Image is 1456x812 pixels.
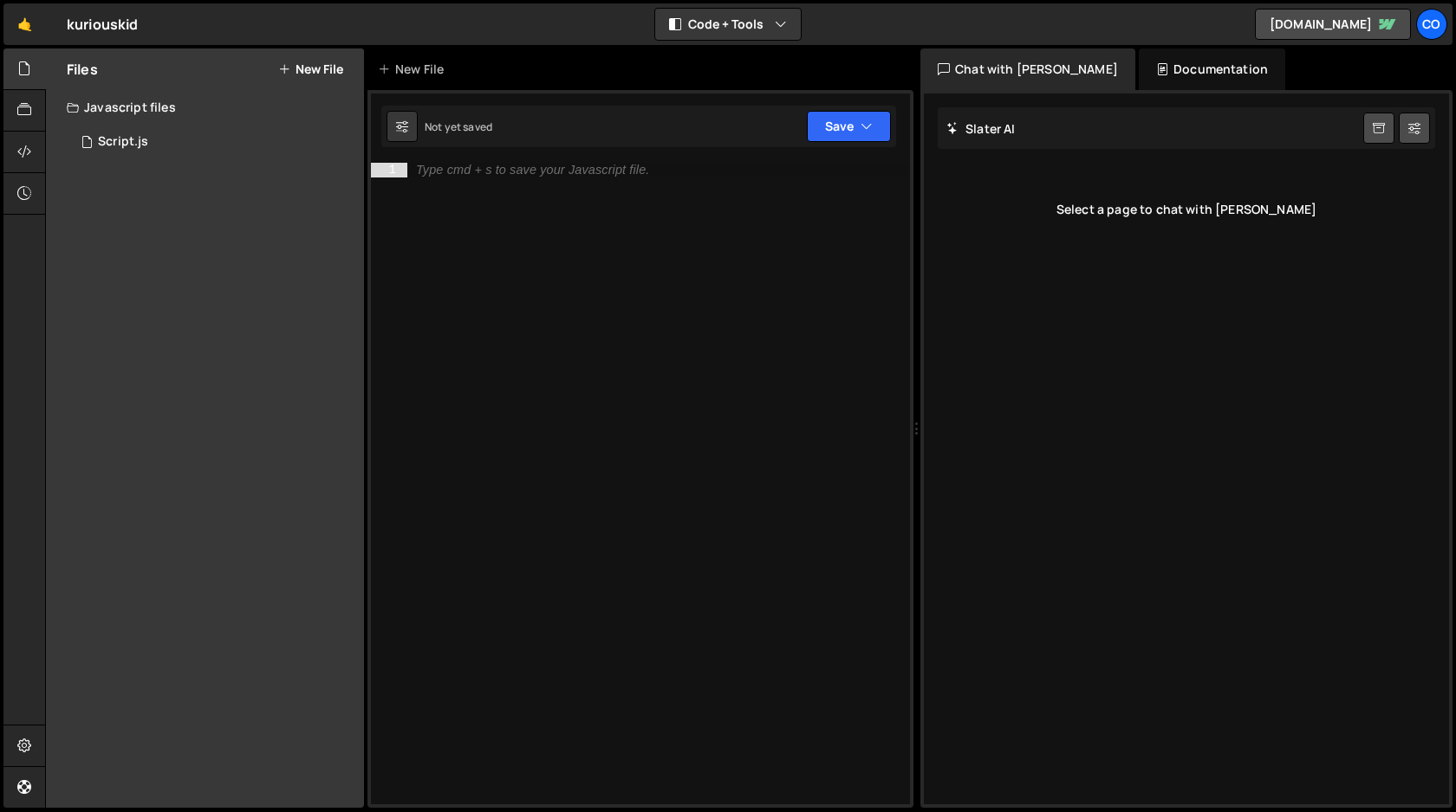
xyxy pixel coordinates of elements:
[46,90,364,125] div: Javascript files
[1139,48,1285,90] div: Documentation
[938,175,1435,244] div: Select a page to chat with [PERSON_NAME]
[98,134,148,150] div: Script.js
[655,9,801,40] button: Code + Tools
[946,120,1016,137] h2: Slater AI
[67,14,139,35] div: kuriouskid
[1416,9,1447,40] a: Co
[67,60,98,79] h2: Files
[920,48,1135,90] div: Chat with [PERSON_NAME]
[371,163,407,177] div: 1
[425,119,492,134] div: Not yet saved
[416,164,649,177] div: Type cmd + s to save your Javascript file.
[378,61,451,78] div: New File
[807,111,891,142] button: Save
[278,62,343,76] button: New File
[3,3,46,45] a: 🤙
[1255,9,1411,40] a: [DOMAIN_NAME]
[67,125,364,159] div: 16633/45317.js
